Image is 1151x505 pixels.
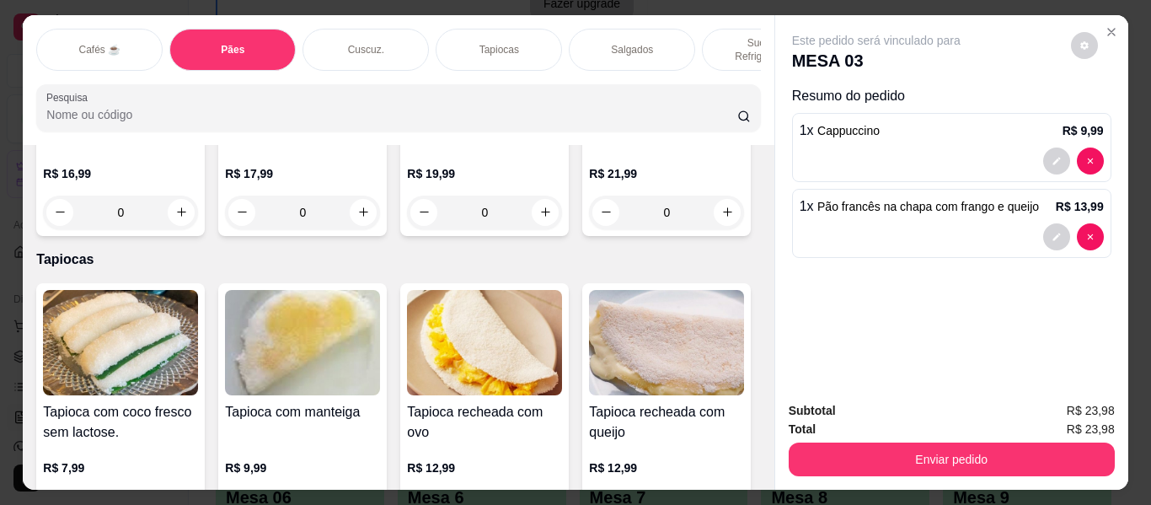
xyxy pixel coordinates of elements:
p: 1 x [800,121,880,141]
p: R$ 7,99 [43,459,198,476]
img: product-image [225,290,380,395]
h4: Tapioca com manteiga [225,402,380,422]
input: Pesquisa [46,106,737,123]
button: decrease-product-quantity [1077,223,1104,250]
button: Enviar pedido [789,443,1115,476]
button: Close [1098,19,1125,46]
button: decrease-product-quantity [1071,32,1098,59]
p: Cafés ☕ [78,43,120,56]
p: Resumo do pedido [792,86,1111,106]
p: 1 x [800,196,1039,217]
img: product-image [407,290,562,395]
p: Este pedido será vinculado para [792,32,961,49]
button: decrease-product-quantity [1077,148,1104,175]
p: R$ 12,99 [589,459,744,476]
button: decrease-product-quantity [1043,223,1070,250]
p: R$ 9,99 [1063,122,1104,139]
p: Pães [221,43,244,56]
p: R$ 9,99 [225,459,380,476]
span: Cappuccino [817,124,880,137]
button: increase-product-quantity [532,199,559,226]
span: R$ 23,98 [1067,401,1115,420]
p: Sucos e Refrigerantes [716,36,814,63]
button: decrease-product-quantity [228,199,255,226]
p: R$ 16,99 [43,165,198,182]
h4: Tapioca recheada com ovo [407,402,562,443]
p: R$ 12,99 [407,459,562,476]
h4: Tapioca recheada com queijo [589,402,744,443]
p: R$ 17,99 [225,165,380,182]
button: increase-product-quantity [350,199,377,226]
p: Tapiocas [36,250,760,270]
p: R$ 19,99 [407,165,562,182]
span: R$ 23,98 [1067,420,1115,438]
button: decrease-product-quantity [46,199,73,226]
p: Salgados [611,43,653,56]
p: R$ 13,99 [1056,198,1104,215]
label: Pesquisa [46,90,94,105]
span: Pão francês na chapa com frango e queijo [817,200,1039,213]
img: product-image [589,290,744,395]
strong: Subtotal [789,404,836,417]
p: MESA 03 [792,49,961,73]
p: Tapiocas [479,43,519,56]
h4: Tapioca com coco fresco sem lactose. [43,402,198,443]
button: increase-product-quantity [168,199,195,226]
button: decrease-product-quantity [410,199,437,226]
img: product-image [43,290,198,395]
p: R$ 21,99 [589,165,744,182]
strong: Total [789,422,816,436]
p: Cuscuz. [348,43,384,56]
button: decrease-product-quantity [1043,148,1070,175]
